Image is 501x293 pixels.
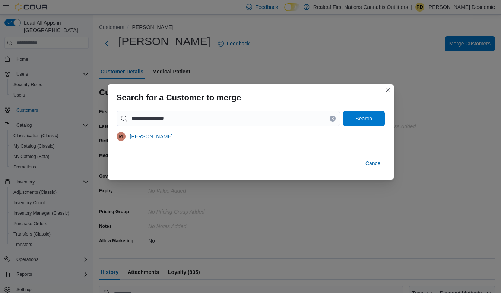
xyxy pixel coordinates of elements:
button: Search [343,111,385,126]
button: Clear input [330,116,336,122]
span: M [119,132,123,141]
button: [PERSON_NAME] [127,129,176,144]
button: Closes this modal window [383,86,392,95]
span: Cancel [365,160,382,167]
button: Cancel [362,156,385,171]
span: Search [355,115,372,122]
div: Mitchell [117,132,126,141]
h3: Search for a Customer to merge [117,93,241,102]
span: [PERSON_NAME] [130,133,173,140]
